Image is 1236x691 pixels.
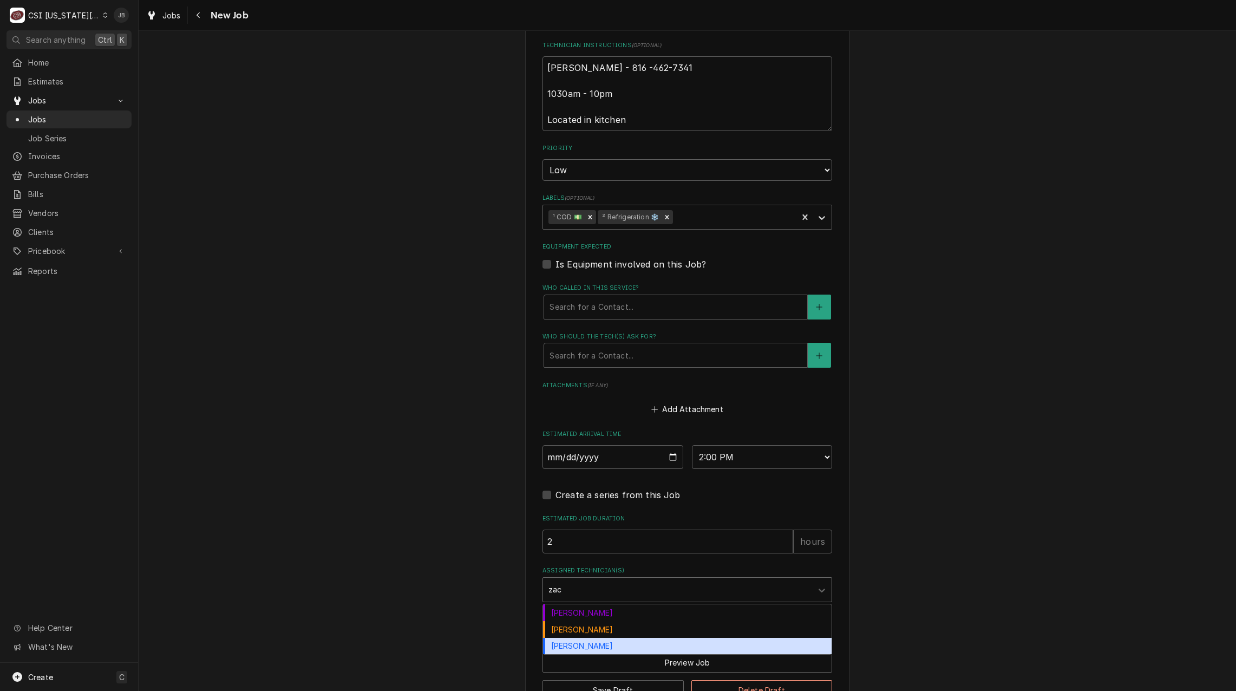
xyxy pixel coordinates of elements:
[28,226,126,238] span: Clients
[6,92,132,109] a: Go to Jobs
[650,402,725,417] button: Add Attachment
[542,430,832,468] div: Estimated Arrival Time
[548,210,584,224] div: ¹ COD 💵
[162,10,181,21] span: Jobs
[542,445,683,469] input: Date
[542,566,832,602] div: Assigned Technician(s)
[120,34,125,45] span: K
[6,638,132,656] a: Go to What's New
[598,210,661,224] div: ² Refrigeration ❄️
[207,8,248,23] span: New Job
[543,638,832,655] div: [PERSON_NAME]
[6,204,132,222] a: Vendors
[808,343,830,368] button: Create New Contact
[6,110,132,128] a: Jobs
[28,622,125,634] span: Help Center
[542,41,832,50] label: Technician Instructions
[28,10,100,21] div: CSI [US_STATE][GEOGRAPHIC_DATA]
[142,6,185,24] a: Jobs
[542,381,832,390] label: Attachments
[28,641,125,653] span: What's New
[98,34,112,45] span: Ctrl
[816,352,822,360] svg: Create New Contact
[565,195,595,201] span: ( optional )
[692,445,833,469] select: Time Select
[28,76,126,87] span: Estimates
[542,430,832,439] label: Estimated Arrival Time
[26,34,86,45] span: Search anything
[6,223,132,241] a: Clients
[793,530,832,553] div: hours
[6,262,132,280] a: Reports
[28,95,110,106] span: Jobs
[28,133,126,144] span: Job Series
[6,129,132,147] a: Job Series
[543,621,832,638] div: [PERSON_NAME]
[584,210,596,224] div: Remove ¹ COD 💵
[587,382,608,388] span: ( if any )
[661,210,673,224] div: Remove ² Refrigeration ❄️
[114,8,129,23] div: Joshua Bennett's Avatar
[6,73,132,90] a: Estimates
[119,672,125,683] span: C
[542,566,832,575] label: Assigned Technician(s)
[28,673,53,682] span: Create
[542,333,832,368] div: Who should the tech(s) ask for?
[632,42,662,48] span: ( optional )
[542,144,832,153] label: Priority
[190,6,207,24] button: Navigate back
[114,8,129,23] div: JB
[542,56,832,131] textarea: [PERSON_NAME] - 816 -462-7341 1030am - 10pm Located in kitchen
[6,54,132,71] a: Home
[6,30,132,49] button: Search anythingCtrlK
[555,488,681,501] label: Create a series from this Job
[6,619,132,637] a: Go to Help Center
[542,645,832,673] div: Button Group Row
[542,144,832,180] div: Priority
[10,8,25,23] div: CSI Kansas City's Avatar
[543,604,832,621] div: [PERSON_NAME]
[542,381,832,417] div: Attachments
[6,242,132,260] a: Go to Pricebook
[6,147,132,165] a: Invoices
[542,284,832,292] label: Who called in this service?
[542,514,832,553] div: Estimated Job Duration
[28,207,126,219] span: Vendors
[542,243,832,270] div: Equipment Expected
[28,245,110,257] span: Pricebook
[542,41,832,131] div: Technician Instructions
[542,514,832,523] label: Estimated Job Duration
[542,333,832,341] label: Who should the tech(s) ask for?
[28,188,126,200] span: Bills
[816,303,822,311] svg: Create New Contact
[6,166,132,184] a: Purchase Orders
[6,185,132,203] a: Bills
[542,284,832,319] div: Who called in this service?
[555,258,706,271] label: Is Equipment involved on this Job?
[808,295,830,320] button: Create New Contact
[542,243,832,251] label: Equipment Expected
[542,194,832,203] label: Labels
[28,57,126,68] span: Home
[542,653,832,673] button: Preview Job
[28,151,126,162] span: Invoices
[28,114,126,125] span: Jobs
[542,194,832,229] div: Labels
[28,170,126,181] span: Purchase Orders
[10,8,25,23] div: C
[28,265,126,277] span: Reports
